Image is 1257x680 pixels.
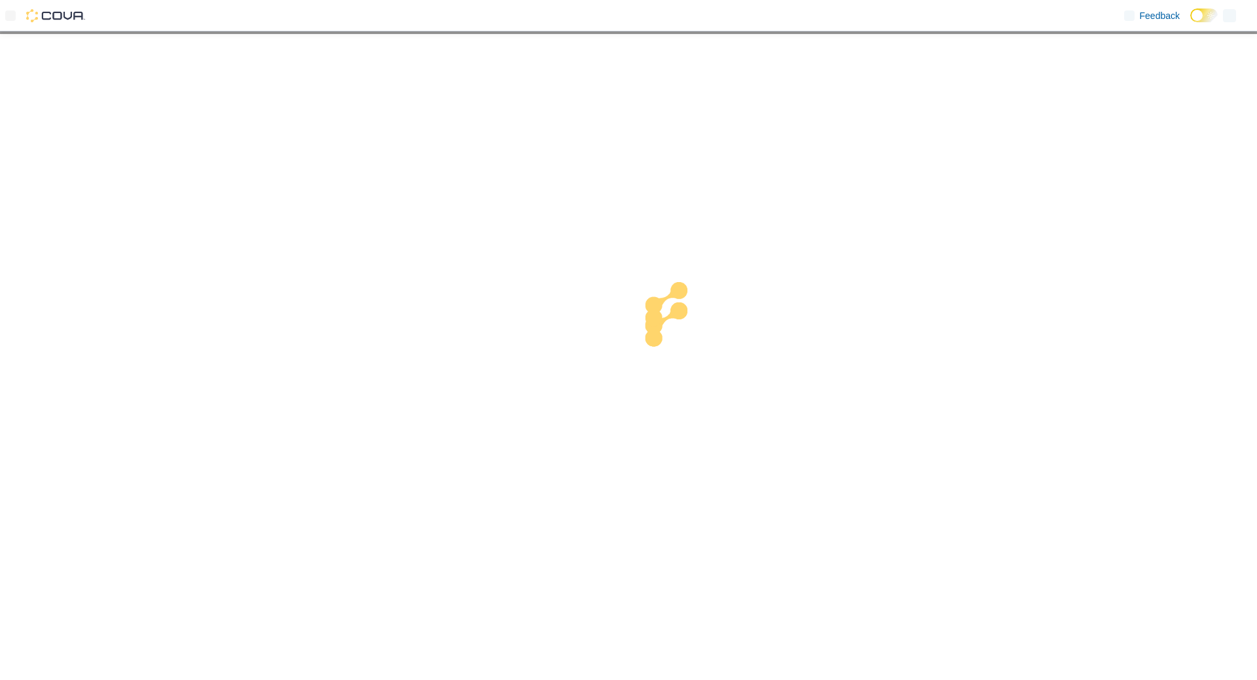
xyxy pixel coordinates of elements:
[1119,3,1185,29] a: Feedback
[1190,22,1191,23] span: Dark Mode
[26,9,85,22] img: Cova
[1190,9,1218,22] input: Dark Mode
[628,272,727,370] img: cova-loader
[1140,9,1180,22] span: Feedback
